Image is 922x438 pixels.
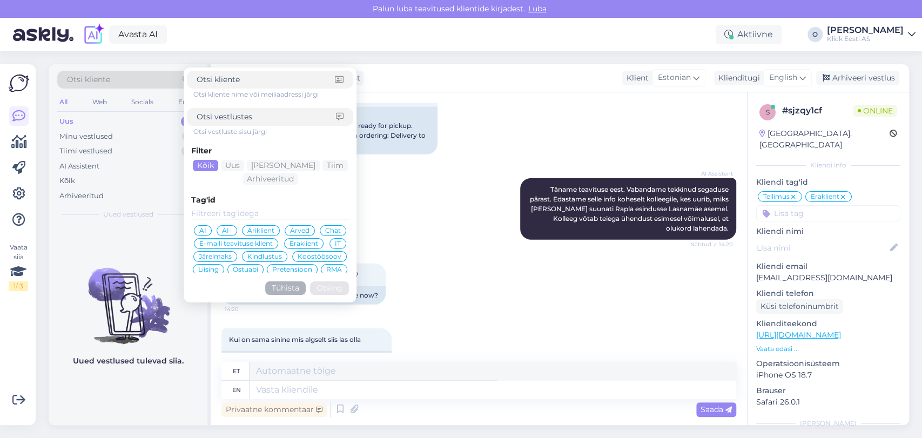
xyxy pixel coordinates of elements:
img: explore-ai [82,23,105,46]
span: Uued vestlused [103,210,153,219]
span: 14:20 [225,305,265,313]
span: Estonian [658,72,691,84]
div: Otsi vestluste sisu järgi [193,127,353,137]
div: Kliendi info [756,160,900,170]
p: Kliendi tag'id [756,177,900,188]
div: Filter [191,145,349,157]
p: Kliendi telefon [756,288,900,299]
img: No chats [49,248,207,346]
div: # sjzqy1cf [782,104,853,117]
span: Saada [701,405,732,414]
div: Vaata siia [9,242,28,291]
span: Nähtud ✓ 14:20 [690,240,733,248]
div: Tag'id [191,194,349,206]
span: AI [199,227,206,234]
input: Filtreeri tag'idega [191,208,349,220]
div: Klient [622,72,649,84]
div: 1 / 3 [9,281,28,291]
p: Operatsioonisüsteem [756,358,900,369]
span: Täname teavituse eest. Vabandame tekkinud segaduse pärast. Edastame selle info koheselt kolleegil... [530,185,730,232]
div: Tiimi vestlused [59,146,112,157]
span: Luba [525,4,550,14]
input: Otsi vestlustes [197,111,336,123]
div: Otsi kliente nime või meiliaadressi järgi [193,90,353,99]
div: Email [176,95,199,109]
p: [EMAIL_ADDRESS][DOMAIN_NAME] [756,272,900,284]
div: [PERSON_NAME] [827,26,904,35]
div: Socials [129,95,156,109]
div: 0 [181,116,197,127]
div: AI Assistent [59,161,99,172]
p: Uued vestlused tulevad siia. [73,355,184,367]
div: Klick Eesti AS [827,35,904,43]
div: 3 [182,131,197,142]
span: Otsi kliente [67,74,110,85]
div: O [807,27,823,42]
span: Järelmaks [199,253,232,260]
span: Liising [198,266,219,273]
input: Otsi kliente [197,74,335,85]
span: Eraklient [811,193,839,200]
input: Lisa tag [756,205,900,221]
div: Arhiveeritud [59,191,104,201]
div: Kõik [59,176,75,186]
a: [URL][DOMAIN_NAME] [756,330,841,340]
div: en [232,381,241,399]
div: et [233,362,240,380]
p: Vaata edasi ... [756,344,900,354]
div: [GEOGRAPHIC_DATA], [GEOGRAPHIC_DATA] [759,128,890,151]
div: Küsi telefoninumbrit [756,299,843,314]
p: Klienditeekond [756,318,900,329]
p: Safari 26.0.1 [756,396,900,408]
div: Privaatne kommentaar [221,402,327,417]
div: Arhiveeri vestlus [816,71,899,85]
span: s [766,108,770,116]
a: Avasta AI [109,25,167,44]
div: Klienditugi [714,72,760,84]
p: Kliendi nimi [756,226,900,237]
div: Kõik [193,160,218,171]
div: Web [90,95,109,109]
div: 6 [181,146,197,157]
p: Brauser [756,385,900,396]
span: Kui on sama sinine mis algselt siis las olla [229,335,361,343]
div: Minu vestlused [59,131,113,142]
span: E-maili teavituse klient [199,240,273,247]
span: AI Assistent [692,170,733,178]
div: If it's the same blue as the original, then let it be. [221,351,392,369]
a: [PERSON_NAME]Klick Eesti AS [827,26,916,43]
img: Askly Logo [9,73,29,93]
div: [PERSON_NAME] [756,419,900,428]
input: Lisa nimi [757,242,888,254]
p: iPhone OS 18.7 [756,369,900,381]
div: Uus [59,116,73,127]
span: English [769,72,797,84]
span: Tellimus [763,193,790,200]
p: Kliendi email [756,261,900,272]
div: All [57,95,70,109]
div: Aktiivne [716,25,782,44]
span: Online [853,105,897,117]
